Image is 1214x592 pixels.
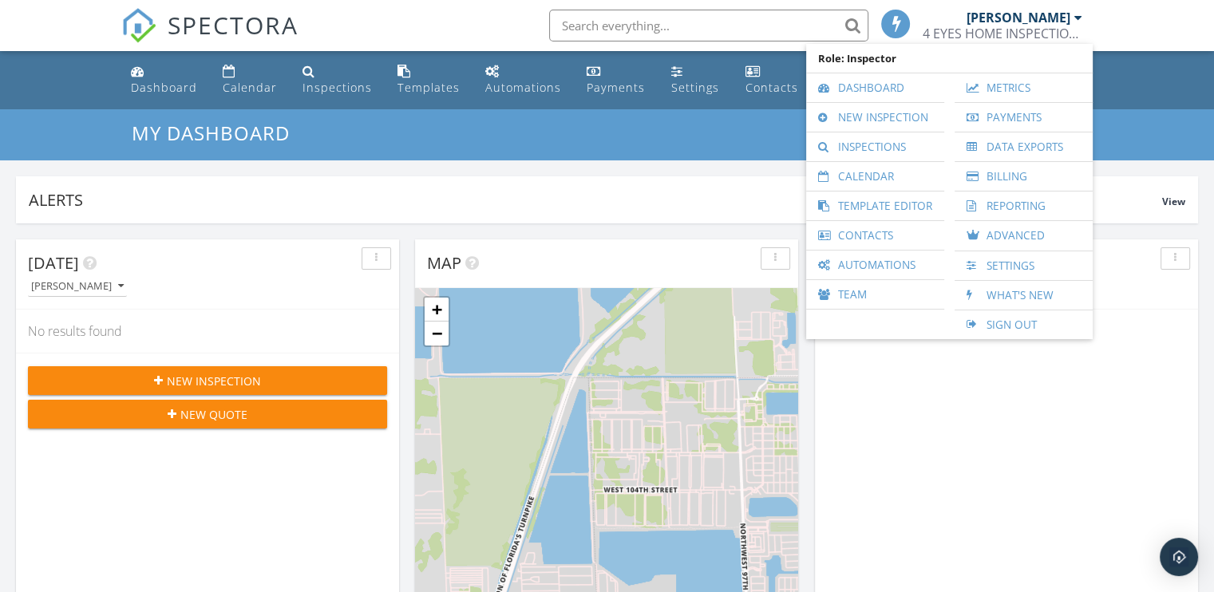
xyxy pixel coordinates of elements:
a: Templates [391,57,466,103]
span: View [1162,195,1185,208]
div: No results found [16,310,399,353]
button: [PERSON_NAME] [28,276,127,298]
div: Templates [397,80,460,95]
div: 4 EYES HOME INSPECTIONS LLC [923,26,1082,41]
a: Settings [963,251,1085,280]
a: Inspections [814,132,936,161]
div: [PERSON_NAME] [967,10,1070,26]
button: New Quote [28,400,387,428]
a: Dashboard [125,57,204,103]
a: Calendar [216,57,283,103]
span: New Inspection [167,373,261,389]
a: Template Editor [814,191,936,220]
span: New Quote [180,406,247,423]
a: SPECTORA [121,22,299,55]
a: Metrics [963,73,1085,102]
a: Sign Out [963,310,1085,339]
a: Automations [814,251,936,279]
a: Settings [665,57,726,103]
a: Advanced [963,221,1085,251]
a: Zoom out [425,322,449,345]
a: Dashboard [814,73,936,102]
div: Calendar [223,80,277,95]
a: New Inspection [814,103,936,132]
span: Role: Inspector [814,44,1085,73]
div: Dashboard [131,80,197,95]
a: Billing [963,162,1085,191]
span: [DATE] [28,252,79,274]
a: Reporting [963,191,1085,220]
a: Payments [963,103,1085,132]
div: Contacts [745,80,798,95]
a: Team [814,280,936,309]
a: Contacts [814,221,936,250]
span: My Dashboard [132,120,290,146]
a: Contacts [739,57,807,103]
div: Automations [485,80,561,95]
div: Settings [671,80,719,95]
a: Data Exports [963,132,1085,161]
div: Payments [587,80,645,95]
img: The Best Home Inspection Software - Spectora [121,8,156,43]
a: Automations (Basic) [479,57,567,103]
span: SPECTORA [168,8,299,41]
a: What's New [963,281,1085,310]
div: [PERSON_NAME] [31,281,124,292]
div: Alerts [29,189,1162,211]
span: Map [427,252,461,274]
div: Inspections [303,80,372,95]
button: New Inspection [28,366,387,395]
a: Calendar [814,162,936,191]
div: Open Intercom Messenger [1160,538,1198,576]
input: Search everything... [549,10,868,41]
a: Inspections [296,57,378,103]
a: Payments [580,57,652,103]
a: Zoom in [425,298,449,322]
